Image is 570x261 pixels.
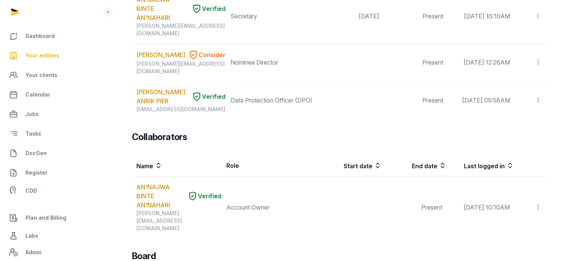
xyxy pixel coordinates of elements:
[25,186,37,195] span: CDD
[222,155,316,177] th: Role
[25,110,39,119] span: Jobs
[6,183,102,198] a: CDD
[422,97,443,104] span: Present
[25,248,42,257] span: Admin
[6,144,102,162] a: DocGen
[6,125,102,143] a: Tasks
[25,149,47,158] span: DocGen
[136,210,221,232] div: [PERSON_NAME][EMAIL_ADDRESS][DOMAIN_NAME]
[136,106,226,113] div: [EMAIL_ADDRESS][DOMAIN_NAME]
[136,50,185,59] a: [PERSON_NAME]
[136,183,184,210] a: AN'NAJWA BINTE AN'NAHARI
[464,12,510,20] span: [DATE] 10:10AM
[25,231,38,240] span: Labs
[6,66,102,84] a: Your clients
[6,27,102,45] a: Dashboard
[222,177,316,238] td: Account Owner
[226,81,319,119] td: Data Protection Officer (DPO)
[25,90,50,99] span: Calendar
[464,59,510,66] span: [DATE] 12:26AM
[25,129,41,138] span: Tasks
[132,131,187,143] h3: Collaborators
[6,105,102,123] a: Jobs
[6,47,102,65] a: Your entities
[199,50,226,59] span: Consider
[463,204,509,211] span: [DATE] 10:10AM
[202,92,226,101] span: Verified
[25,213,66,222] span: Plan and Billing
[136,88,189,106] a: [PERSON_NAME] ANRIK PIER
[422,59,443,66] span: Present
[202,4,226,13] span: Verified
[316,155,382,177] th: Start date
[226,44,319,81] td: Nominee Director
[25,51,59,60] span: Your entities
[25,71,57,80] span: Your clients
[25,168,48,177] span: Register
[6,164,102,182] a: Register
[198,192,221,201] span: Verified
[6,227,102,245] a: Labs
[132,155,222,177] th: Name
[447,155,514,177] th: Last logged in
[381,155,447,177] th: End date
[6,245,102,260] a: Admin
[6,86,102,104] a: Calendar
[6,209,102,227] a: Plan and Billing
[136,22,226,37] div: [PERSON_NAME][EMAIL_ADDRESS][DOMAIN_NAME]
[136,60,226,75] div: [PERSON_NAME][EMAIL_ADDRESS][DOMAIN_NAME]
[421,204,442,211] span: Present
[422,12,443,20] span: Present
[25,32,55,41] span: Dashboard
[462,97,510,104] span: [DATE] 09:58AM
